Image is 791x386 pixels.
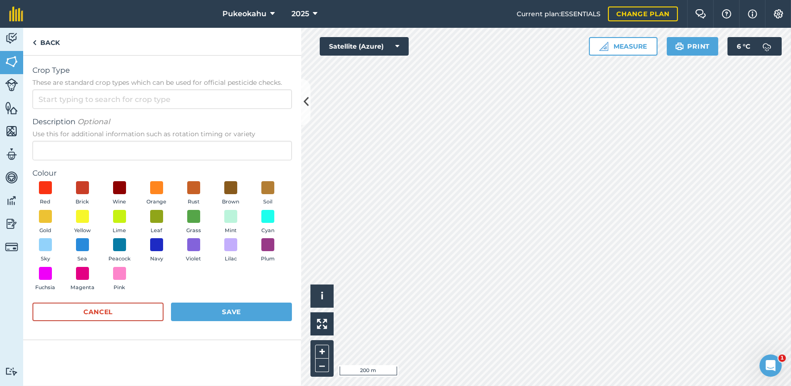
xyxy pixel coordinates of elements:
[315,345,329,359] button: +
[171,303,292,321] button: Save
[5,217,18,231] img: svg+xml;base64,PD94bWwgdmVyc2lvbj0iMS4wIiBlbmNvZGluZz0idXRmLTgiPz4KPCEtLSBHZW5lcmF0b3I6IEFkb2JlIE...
[5,124,18,138] img: svg+xml;base64,PHN2ZyB4bWxucz0iaHR0cDovL3d3dy53My5vcmcvMjAwMC9zdmciIHdpZHRoPSI1NiIgaGVpZ2h0PSI2MC...
[39,227,51,235] span: Gold
[773,9,784,19] img: A cog icon
[5,78,18,91] img: svg+xml;base64,PD94bWwgdmVyc2lvbj0iMS4wIiBlbmNvZGluZz0idXRmLTgiPz4KPCEtLSBHZW5lcmF0b3I6IEFkb2JlIE...
[144,181,170,206] button: Orange
[32,267,58,292] button: Fuchsia
[144,210,170,235] button: Leaf
[181,181,207,206] button: Rust
[113,227,127,235] span: Lime
[32,181,58,206] button: Red
[218,210,244,235] button: Mint
[107,210,133,235] button: Lime
[599,42,608,51] img: Ruler icon
[150,255,163,263] span: Navy
[114,284,126,292] span: Pink
[255,210,281,235] button: Cyan
[36,284,56,292] span: Fuchsia
[181,238,207,263] button: Violet
[291,8,309,19] span: 2025
[108,255,131,263] span: Peacock
[74,227,91,235] span: Yellow
[41,255,50,263] span: Sky
[517,9,601,19] span: Current plan : ESSENTIALS
[778,354,786,362] span: 1
[5,194,18,208] img: svg+xml;base64,PD94bWwgdmVyc2lvbj0iMS4wIiBlbmNvZGluZz0idXRmLTgiPz4KPCEtLSBHZW5lcmF0b3I6IEFkb2JlIE...
[222,198,240,206] span: Brown
[5,367,18,376] img: svg+xml;base64,PD94bWwgdmVyc2lvbj0iMS4wIiBlbmNvZGluZz0idXRmLTgiPz4KPCEtLSBHZW5lcmF0b3I6IEFkb2JlIE...
[589,37,658,56] button: Measure
[315,359,329,372] button: –
[113,198,127,206] span: Wine
[320,37,409,56] button: Satellite (Azure)
[255,238,281,263] button: Plum
[70,267,95,292] button: Magenta
[32,78,292,87] span: These are standard crop types which can be used for official pesticide checks.
[721,9,732,19] img: A question mark icon
[5,240,18,253] img: svg+xml;base64,PD94bWwgdmVyc2lvbj0iMS4wIiBlbmNvZGluZz0idXRmLTgiPz4KPCEtLSBHZW5lcmF0b3I6IEFkb2JlIE...
[32,303,164,321] button: Cancel
[5,55,18,69] img: svg+xml;base64,PHN2ZyB4bWxucz0iaHR0cDovL3d3dy53My5vcmcvMjAwMC9zdmciIHdpZHRoPSI1NiIgaGVpZ2h0PSI2MC...
[737,37,750,56] span: 6 ° C
[759,354,782,377] iframe: Intercom live chat
[261,255,275,263] span: Plum
[32,37,37,48] img: svg+xml;base64,PHN2ZyB4bWxucz0iaHR0cDovL3d3dy53My5vcmcvMjAwMC9zdmciIHdpZHRoPSI5IiBoZWlnaHQ9IjI0Ii...
[181,210,207,235] button: Grass
[225,227,237,235] span: Mint
[23,28,69,55] a: Back
[147,198,167,206] span: Orange
[78,255,88,263] span: Sea
[748,8,757,19] img: svg+xml;base64,PHN2ZyB4bWxucz0iaHR0cDovL3d3dy53My5vcmcvMjAwMC9zdmciIHdpZHRoPSIxNyIgaGVpZ2h0PSIxNy...
[32,89,292,109] input: Start typing to search for crop type
[263,198,272,206] span: Soil
[107,181,133,206] button: Wine
[32,116,292,127] span: Description
[32,238,58,263] button: Sky
[667,37,719,56] button: Print
[321,290,323,302] span: i
[5,171,18,184] img: svg+xml;base64,PD94bWwgdmVyc2lvbj0iMS4wIiBlbmNvZGluZz0idXRmLTgiPz4KPCEtLSBHZW5lcmF0b3I6IEFkb2JlIE...
[32,210,58,235] button: Gold
[70,210,95,235] button: Yellow
[144,238,170,263] button: Navy
[151,227,163,235] span: Leaf
[70,181,95,206] button: Brick
[186,255,202,263] span: Violet
[40,198,51,206] span: Red
[675,41,684,52] img: svg+xml;base64,PHN2ZyB4bWxucz0iaHR0cDovL3d3dy53My5vcmcvMjAwMC9zdmciIHdpZHRoPSIxOSIgaGVpZ2h0PSIyNC...
[218,181,244,206] button: Brown
[608,6,678,21] a: Change plan
[310,285,334,308] button: i
[218,238,244,263] button: Lilac
[5,32,18,45] img: svg+xml;base64,PD94bWwgdmVyc2lvbj0iMS4wIiBlbmNvZGluZz0idXRmLTgiPz4KPCEtLSBHZW5lcmF0b3I6IEFkb2JlIE...
[32,65,292,76] span: Crop Type
[107,238,133,263] button: Peacock
[5,147,18,161] img: svg+xml;base64,PD94bWwgdmVyc2lvbj0iMS4wIiBlbmNvZGluZz0idXRmLTgiPz4KPCEtLSBHZW5lcmF0b3I6IEFkb2JlIE...
[255,181,281,206] button: Soil
[728,37,782,56] button: 6 °C
[32,168,292,179] label: Colour
[758,37,776,56] img: svg+xml;base64,PD94bWwgdmVyc2lvbj0iMS4wIiBlbmNvZGluZz0idXRmLTgiPz4KPCEtLSBHZW5lcmF0b3I6IEFkb2JlIE...
[225,255,237,263] span: Lilac
[77,117,110,126] em: Optional
[107,267,133,292] button: Pink
[5,101,18,115] img: svg+xml;base64,PHN2ZyB4bWxucz0iaHR0cDovL3d3dy53My5vcmcvMjAwMC9zdmciIHdpZHRoPSI1NiIgaGVpZ2h0PSI2MC...
[70,238,95,263] button: Sea
[70,284,95,292] span: Magenta
[317,319,327,329] img: Four arrows, one pointing top left, one top right, one bottom right and the last bottom left
[695,9,706,19] img: Two speech bubbles overlapping with the left bubble in the forefront
[9,6,23,21] img: fieldmargin Logo
[32,129,292,139] span: Use this for additional information such as rotation timing or variety
[188,198,200,206] span: Rust
[76,198,89,206] span: Brick
[261,227,274,235] span: Cyan
[186,227,201,235] span: Grass
[222,8,266,19] span: Pukeokahu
